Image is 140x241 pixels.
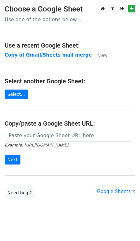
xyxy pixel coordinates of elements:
[5,143,68,147] small: Example: [URL][DOMAIN_NAME]
[5,188,35,198] a: Need help?
[5,77,135,85] h4: Select another Google Sheet:
[5,155,20,165] input: Next
[92,52,107,58] a: View
[5,90,28,99] a: Select...
[5,120,135,127] h4: Copy/paste a Google Sheet URL:
[5,52,92,58] a: Copy of Gmail/Sheets mail merge
[5,42,135,49] h4: Use a recent Google Sheet:
[109,211,140,241] iframe: Chat Widget
[5,130,132,141] input: Paste your Google Sheet URL here
[98,53,107,58] small: View
[5,16,135,23] p: Use one of the options below...
[97,189,135,194] a: Google Sheets
[5,5,135,14] h3: Choose a Google Sheet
